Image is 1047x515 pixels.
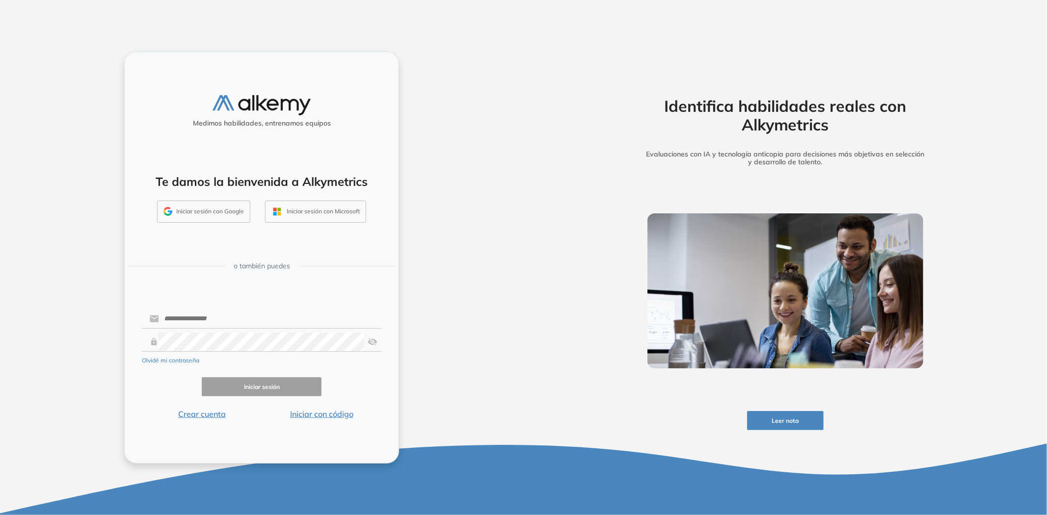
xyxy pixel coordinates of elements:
[142,356,199,365] button: Olvidé mi contraseña
[747,411,824,430] button: Leer nota
[137,175,386,189] h4: Te damos la bienvenida a Alkymetrics
[632,150,939,167] h5: Evaluaciones con IA y tecnología anticopia para decisiones más objetivas en selección y desarroll...
[368,333,377,351] img: asd
[871,402,1047,515] div: Widget de chat
[234,261,290,271] span: o también puedes
[213,95,311,115] img: logo-alkemy
[262,408,381,420] button: Iniciar con código
[647,213,923,368] img: img-more-info
[271,206,283,217] img: OUTLOOK_ICON
[871,402,1047,515] iframe: Chat Widget
[202,377,322,396] button: Iniciar sesión
[129,119,395,128] h5: Medimos habilidades, entrenamos equipos
[157,201,250,223] button: Iniciar sesión con Google
[265,201,366,223] button: Iniciar sesión con Microsoft
[163,207,172,216] img: GMAIL_ICON
[632,97,939,134] h2: Identifica habilidades reales con Alkymetrics
[142,408,262,420] button: Crear cuenta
